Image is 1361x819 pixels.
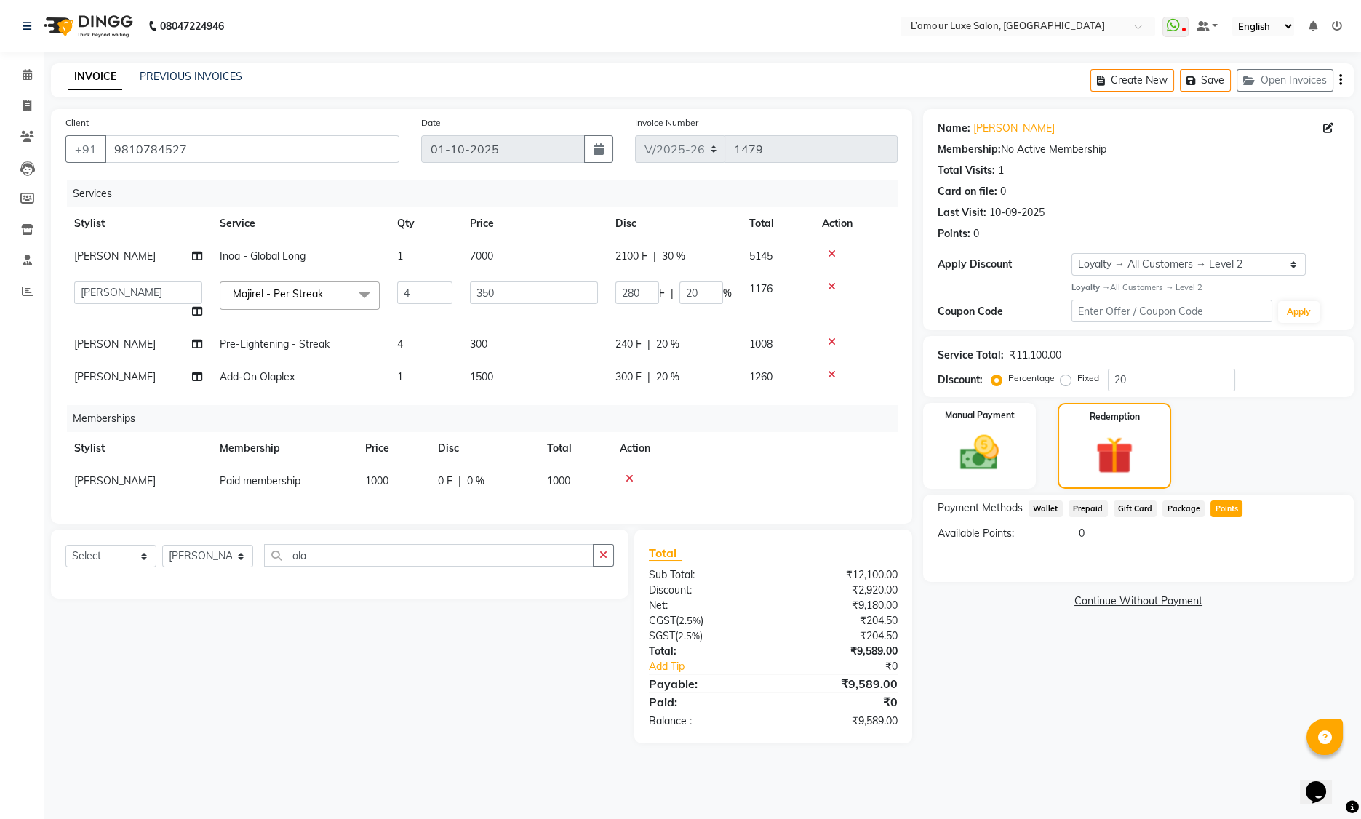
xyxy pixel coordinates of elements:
[649,546,682,561] span: Total
[467,474,484,489] span: 0 %
[220,370,295,383] span: Add-On Olaplex
[233,287,323,300] span: Majirel - Per Streak
[470,249,493,263] span: 7000
[607,207,741,240] th: Disc
[1114,500,1157,517] span: Gift Card
[1090,410,1140,423] label: Redemption
[211,432,356,465] th: Membership
[649,614,676,627] span: CGST
[773,644,909,659] div: ₹9,589.00
[638,567,773,583] div: Sub Total:
[1278,301,1320,323] button: Apply
[220,337,330,351] span: Pre-Lightening - Streak
[458,474,461,489] span: |
[264,544,594,567] input: Search
[67,405,909,432] div: Memberships
[773,693,909,711] div: ₹0
[65,116,89,129] label: Client
[938,304,1071,319] div: Coupon Code
[938,226,970,241] div: Points:
[65,432,211,465] th: Stylist
[938,500,1023,516] span: Payment Methods
[220,474,300,487] span: Paid membership
[723,286,732,301] span: %
[356,432,429,465] th: Price
[1300,761,1346,804] iframe: chat widget
[611,432,898,465] th: Action
[461,207,607,240] th: Price
[662,249,685,264] span: 30 %
[1071,300,1272,322] input: Enter Offer / Coupon Code
[749,337,773,351] span: 1008
[938,372,983,388] div: Discount:
[773,598,909,613] div: ₹9,180.00
[1237,69,1333,92] button: Open Invoices
[656,369,679,385] span: 20 %
[938,257,1071,272] div: Apply Discount
[638,693,773,711] div: Paid:
[1069,500,1108,517] span: Prepaid
[773,567,909,583] div: ₹12,100.00
[998,163,1004,178] div: 1
[1090,69,1174,92] button: Create New
[323,287,330,300] a: x
[140,70,242,83] a: PREVIOUS INVOICES
[638,644,773,659] div: Total:
[638,659,796,674] a: Add Tip
[973,226,979,241] div: 0
[74,249,156,263] span: [PERSON_NAME]
[773,628,909,644] div: ₹204.50
[773,613,909,628] div: ₹204.50
[938,142,1339,157] div: No Active Membership
[160,6,224,47] b: 08047224946
[741,207,813,240] th: Total
[74,370,156,383] span: [PERSON_NAME]
[973,121,1055,136] a: [PERSON_NAME]
[926,594,1351,609] a: Continue Without Payment
[1162,500,1205,517] span: Package
[671,286,674,301] span: |
[1180,69,1231,92] button: Save
[1000,184,1006,199] div: 0
[927,526,1068,541] div: Available Points:
[635,116,698,129] label: Invoice Number
[470,337,487,351] span: 300
[813,207,898,240] th: Action
[421,116,441,129] label: Date
[615,337,642,352] span: 240 F
[656,337,679,352] span: 20 %
[438,474,452,489] span: 0 F
[989,205,1045,220] div: 10-09-2025
[65,135,106,163] button: +91
[37,6,137,47] img: logo
[397,337,403,351] span: 4
[659,286,665,301] span: F
[1084,432,1145,479] img: _gift.svg
[615,369,642,385] span: 300 F
[938,348,1004,363] div: Service Total:
[1008,372,1055,385] label: Percentage
[67,180,909,207] div: Services
[74,337,156,351] span: [PERSON_NAME]
[773,714,909,729] div: ₹9,589.00
[948,431,1011,475] img: _cash.svg
[1077,372,1099,385] label: Fixed
[796,659,909,674] div: ₹0
[429,432,538,465] th: Disc
[773,583,909,598] div: ₹2,920.00
[938,142,1001,157] div: Membership:
[638,628,773,644] div: ( )
[647,369,650,385] span: |
[638,598,773,613] div: Net:
[638,675,773,692] div: Payable:
[397,370,403,383] span: 1
[220,249,306,263] span: Inoa - Global Long
[68,64,122,90] a: INVOICE
[1029,500,1063,517] span: Wallet
[678,630,700,642] span: 2.5%
[749,370,773,383] span: 1260
[105,135,399,163] input: Search by Name/Mobile/Email/Code
[615,249,647,264] span: 2100 F
[470,370,493,383] span: 1500
[679,615,701,626] span: 2.5%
